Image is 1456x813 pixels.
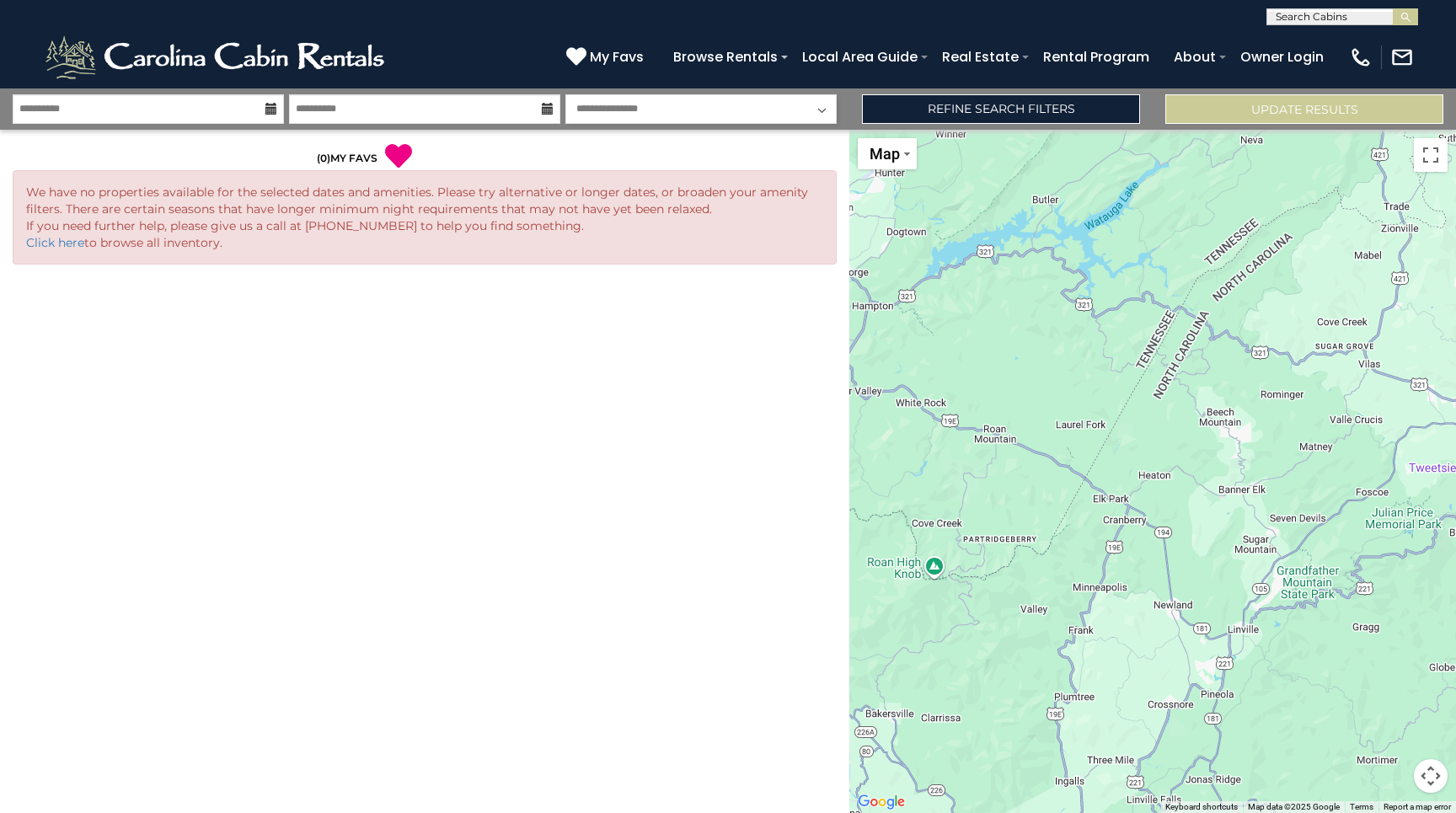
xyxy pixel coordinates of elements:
a: Terms [1350,802,1373,811]
img: Google [854,791,909,813]
button: Update Results [1165,94,1443,124]
a: (0)MY FAVS [317,152,377,164]
a: Real Estate [934,42,1027,72]
span: ( ) [317,152,330,164]
a: Report a map error [1384,802,1451,811]
button: Map camera controls [1414,759,1448,793]
a: Rental Program [1035,42,1158,72]
a: My Favs [566,46,648,68]
span: Map [870,145,900,163]
span: My Favs [590,46,644,67]
a: Click here [26,235,84,250]
a: Refine Search Filters [862,94,1140,124]
span: 0 [320,152,327,164]
a: About [1165,42,1224,72]
a: Browse Rentals [665,42,786,72]
img: White-1-2.png [42,32,392,83]
button: Change map style [858,138,917,169]
button: Keyboard shortcuts [1165,801,1238,813]
a: Owner Login [1232,42,1332,72]
span: Map data ©2025 Google [1248,802,1340,811]
img: mail-regular-white.png [1390,45,1414,69]
button: Toggle fullscreen view [1414,138,1448,172]
a: Local Area Guide [794,42,926,72]
a: Open this area in Google Maps (opens a new window) [854,791,909,813]
img: phone-regular-white.png [1349,45,1373,69]
p: We have no properties available for the selected dates and amenities. Please try alternative or l... [26,184,823,251]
